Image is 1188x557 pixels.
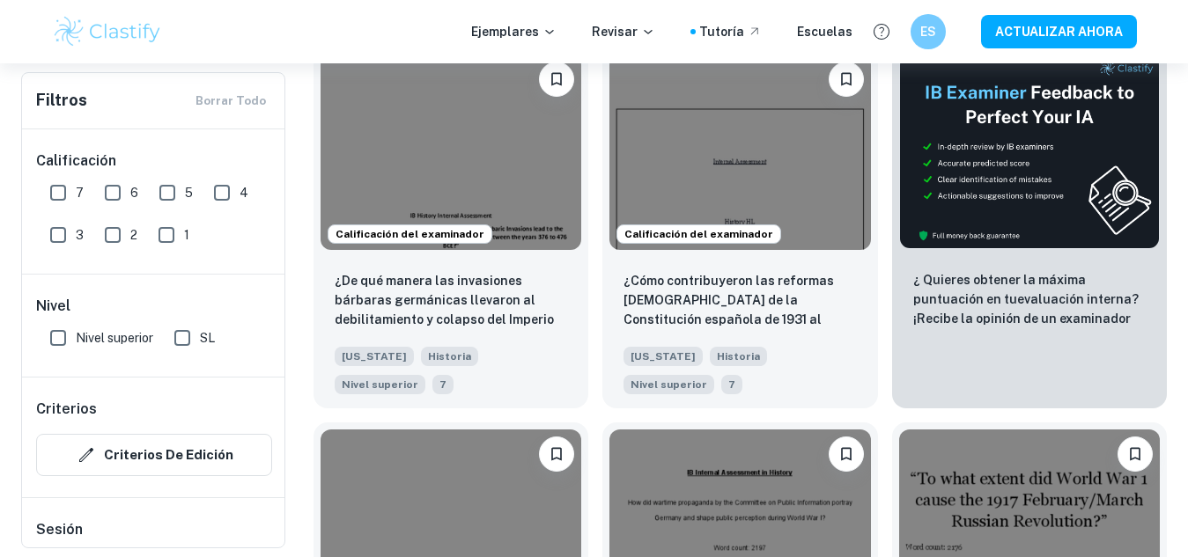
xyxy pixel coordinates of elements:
a: Calificación del examinadorMarcador¿Cómo contribuyeron las reformas religiosas de la Constitución... [602,48,877,408]
font: Nivel superior [76,331,153,345]
font: ¿ Quieres obtener la máxima puntuación en tu [913,273,1086,306]
a: Calificación del examinadorMarcador¿De qué manera las invasiones bárbaras germánicas llevaron al ... [314,48,588,408]
button: ACTUALIZAR AHORA [981,15,1137,48]
font: Nivel superior [631,378,707,391]
img: History IA example thumbnail: How did the religious reforms of the 193 [609,55,870,250]
p: ¿De qué manera las invasiones bárbaras germánicas llevaron al debilitamiento y colapso del Imperi... [335,271,567,331]
button: Ayuda y comentarios [867,17,897,47]
img: Logotipo de Clastify [52,14,164,49]
font: 3 [76,228,84,242]
button: Marcador [539,62,574,97]
a: Escuelas [797,22,852,41]
font: 1 [184,228,189,242]
font: Filtros [36,91,87,109]
button: Marcador [539,436,574,472]
font: ¿Cómo contribuyeron las reformas [DEMOGRAPHIC_DATA] de la Constitución española de 1931 al estall... [624,274,834,365]
button: Marcador [829,62,864,97]
font: 2 [130,228,137,242]
font: SL [200,331,215,345]
font: Nivel [36,297,70,314]
font: 7 [728,378,735,391]
p: ¿Cómo contribuyeron las reformas religiosas de la Constitución española de 1931 al estallido de l... [624,271,856,331]
font: Historia [717,350,760,363]
img: History IA example thumbnail: In what ways did the Germanic Barbaric I [321,55,581,250]
font: 7 [439,378,446,391]
font: ¿De qué manera las invasiones bárbaras germánicas llevaron al debilitamiento y colapso del Imperi... [335,274,556,365]
font: ? ¡Recibe la opinión de un examinador del IB! [913,292,1139,345]
font: Sesión [36,521,83,538]
font: 5 [185,186,193,200]
font: Revisar [592,25,638,39]
font: Escuelas [797,25,852,39]
font: Ejemplares [471,25,539,39]
font: Criterios de edición [104,448,233,463]
button: Marcador [829,436,864,472]
font: 6 [130,186,138,200]
font: Calificación del examinador [624,228,773,240]
font: [US_STATE] [342,350,407,363]
img: Uña del pulgar [899,55,1160,249]
font: 7 [76,186,84,200]
font: Historia [428,350,471,363]
a: Uña del pulgar¿ Quieres obtener la máxima puntuación en tuevaluación interna? ¡Recibe la opinión ... [892,48,1167,408]
font: Nivel superior [342,378,418,391]
font: ACTUALIZAR AHORA [995,26,1123,40]
button: Marcador [1118,436,1153,472]
font: ES [920,25,936,39]
button: Criterios de edición [36,434,272,476]
font: Tutoría [699,25,744,39]
font: Criterios [36,400,97,417]
font: evaluación interna [1017,292,1132,306]
font: [US_STATE] [631,350,696,363]
font: 4 [240,186,248,200]
a: Tutoría [699,22,762,41]
font: Calificación del examinador [336,228,484,240]
font: Calificación [36,152,116,169]
button: ES [911,14,946,49]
